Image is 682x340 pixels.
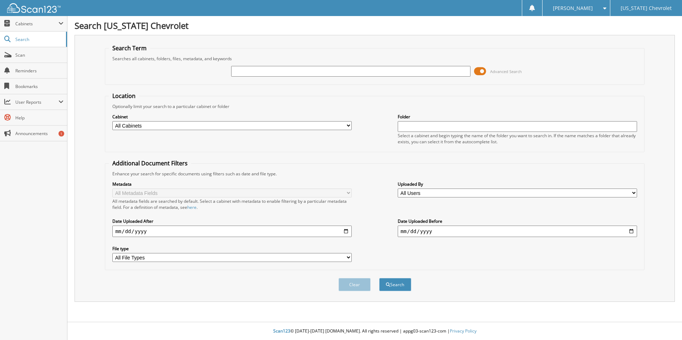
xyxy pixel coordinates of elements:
div: Select a cabinet and begin typing the name of the folder you want to search in. If the name match... [398,133,637,145]
div: Enhance your search for specific documents using filters such as date and file type. [109,171,641,177]
a: Privacy Policy [450,328,477,334]
label: Date Uploaded Before [398,218,637,224]
legend: Location [109,92,139,100]
button: Search [379,278,411,291]
span: Search [15,36,62,42]
input: end [398,226,637,237]
input: start [112,226,352,237]
div: © [DATE]-[DATE] [DOMAIN_NAME]. All rights reserved | appg03-scan123-com | [67,323,682,340]
h1: Search [US_STATE] Chevrolet [75,20,675,31]
span: Announcements [15,130,63,136]
span: [PERSON_NAME] [553,6,593,10]
div: Searches all cabinets, folders, files, metadata, and keywords [109,56,641,62]
div: Optionally limit your search to a particular cabinet or folder [109,103,641,109]
span: Scan123 [273,328,290,334]
legend: Additional Document Filters [109,159,191,167]
span: User Reports [15,99,58,105]
span: Reminders [15,68,63,74]
span: Bookmarks [15,83,63,89]
div: 1 [58,131,64,136]
label: Folder [398,114,637,120]
button: Clear [339,278,371,291]
legend: Search Term [109,44,150,52]
img: scan123-logo-white.svg [7,3,61,13]
span: Advanced Search [490,69,522,74]
span: Help [15,115,63,121]
span: [US_STATE] Chevrolet [621,6,672,10]
span: Cabinets [15,21,58,27]
label: Uploaded By [398,181,637,187]
label: Metadata [112,181,352,187]
label: File type [112,246,352,252]
a: here [187,204,197,210]
div: All metadata fields are searched by default. Select a cabinet with metadata to enable filtering b... [112,198,352,210]
label: Cabinet [112,114,352,120]
label: Date Uploaded After [112,218,352,224]
span: Scan [15,52,63,58]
